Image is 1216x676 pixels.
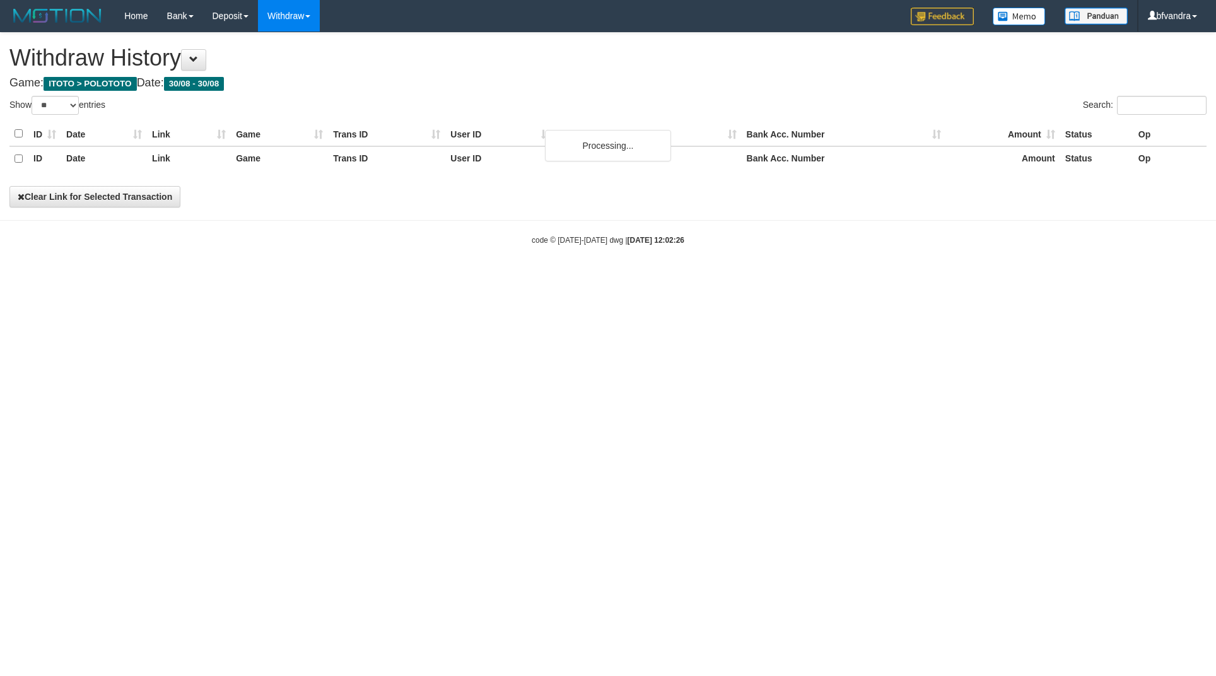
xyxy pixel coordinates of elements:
th: Trans ID [328,146,445,171]
th: Bank Acc. Number [742,122,946,146]
img: Feedback.jpg [911,8,974,25]
img: panduan.png [1065,8,1128,25]
div: Processing... [545,130,671,161]
th: Op [1133,146,1207,171]
th: User ID [445,122,555,146]
th: ID [28,122,61,146]
th: Op [1133,122,1207,146]
th: Trans ID [328,122,445,146]
th: ID [28,146,61,171]
img: Button%20Memo.svg [993,8,1046,25]
th: Link [147,122,231,146]
strong: [DATE] 12:02:26 [628,236,684,245]
h4: Game: Date: [9,77,1207,90]
th: Amount [946,122,1060,146]
th: Game [231,122,328,146]
th: Bank Acc. Number [742,146,946,171]
small: code © [DATE]-[DATE] dwg | [532,236,684,245]
span: ITOTO > POLOTOTO [44,77,137,91]
th: Date [61,146,147,171]
button: Clear Link for Selected Transaction [9,186,180,207]
th: Link [147,146,231,171]
th: Bank Acc. Name [555,122,741,146]
h1: Withdraw History [9,45,1207,71]
th: Status [1060,122,1133,146]
th: Amount [946,146,1060,171]
th: Game [231,146,328,171]
span: 30/08 - 30/08 [164,77,225,91]
th: Status [1060,146,1133,171]
label: Show entries [9,96,105,115]
input: Search: [1117,96,1207,115]
img: MOTION_logo.png [9,6,105,25]
select: Showentries [32,96,79,115]
th: Date [61,122,147,146]
label: Search: [1083,96,1207,115]
th: User ID [445,146,555,171]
